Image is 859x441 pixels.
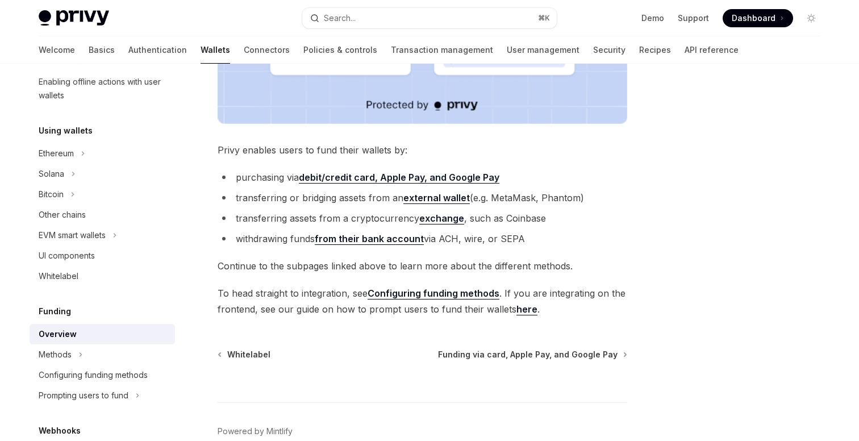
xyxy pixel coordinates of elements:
[39,305,71,318] h5: Funding
[30,72,175,106] a: Enabling offline actions with user wallets
[39,75,168,102] div: Enabling offline actions with user wallets
[538,14,550,23] span: ⌘ K
[30,205,175,225] a: Other chains
[244,36,290,64] a: Connectors
[39,269,78,283] div: Whitelabel
[324,11,356,25] div: Search...
[639,36,671,64] a: Recipes
[39,368,148,382] div: Configuring funding methods
[218,210,627,226] li: transferring assets from a cryptocurrency , such as Coinbase
[403,192,470,204] a: external wallet
[30,365,175,385] a: Configuring funding methods
[315,233,424,245] a: from their bank account
[30,385,175,406] button: Toggle Prompting users to fund section
[218,142,627,158] span: Privy enables users to fund their wallets by:
[30,324,175,344] a: Overview
[30,344,175,365] button: Toggle Methods section
[218,190,627,206] li: transferring or bridging assets from an (e.g. MetaMask, Phantom)
[303,36,377,64] a: Policies & controls
[128,36,187,64] a: Authentication
[723,9,793,27] a: Dashboard
[39,167,64,181] div: Solana
[30,225,175,246] button: Toggle EVM smart wallets section
[39,36,75,64] a: Welcome
[219,349,270,360] a: Whitelabel
[39,327,77,341] div: Overview
[641,13,664,24] a: Demo
[39,10,109,26] img: light logo
[685,36,739,64] a: API reference
[30,143,175,164] button: Toggle Ethereum section
[30,246,175,266] a: UI components
[39,424,81,438] h5: Webhooks
[30,266,175,286] a: Whitelabel
[732,13,775,24] span: Dashboard
[39,228,106,242] div: EVM smart wallets
[438,349,626,360] a: Funding via card, Apple Pay, and Google Pay
[218,169,627,185] li: purchasing via
[419,213,464,224] a: exchange
[39,249,95,263] div: UI components
[218,285,627,317] span: To head straight to integration, see . If you are integrating on the frontend, see our guide on h...
[30,164,175,184] button: Toggle Solana section
[593,36,626,64] a: Security
[302,8,557,28] button: Open search
[802,9,820,27] button: Toggle dark mode
[201,36,230,64] a: Wallets
[39,188,64,201] div: Bitcoin
[368,288,499,299] a: Configuring funding methods
[218,231,627,247] li: withdrawing funds via ACH, wire, or SEPA
[516,303,537,315] a: here
[218,426,293,437] a: Powered by Mintlify
[299,172,499,184] a: debit/credit card, Apple Pay, and Google Pay
[39,348,72,361] div: Methods
[678,13,709,24] a: Support
[218,258,627,274] span: Continue to the subpages linked above to learn more about the different methods.
[507,36,579,64] a: User management
[39,147,74,160] div: Ethereum
[403,192,470,203] strong: external wallet
[39,208,86,222] div: Other chains
[89,36,115,64] a: Basics
[391,36,493,64] a: Transaction management
[39,389,128,402] div: Prompting users to fund
[227,349,270,360] span: Whitelabel
[30,184,175,205] button: Toggle Bitcoin section
[438,349,618,360] span: Funding via card, Apple Pay, and Google Pay
[39,124,93,138] h5: Using wallets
